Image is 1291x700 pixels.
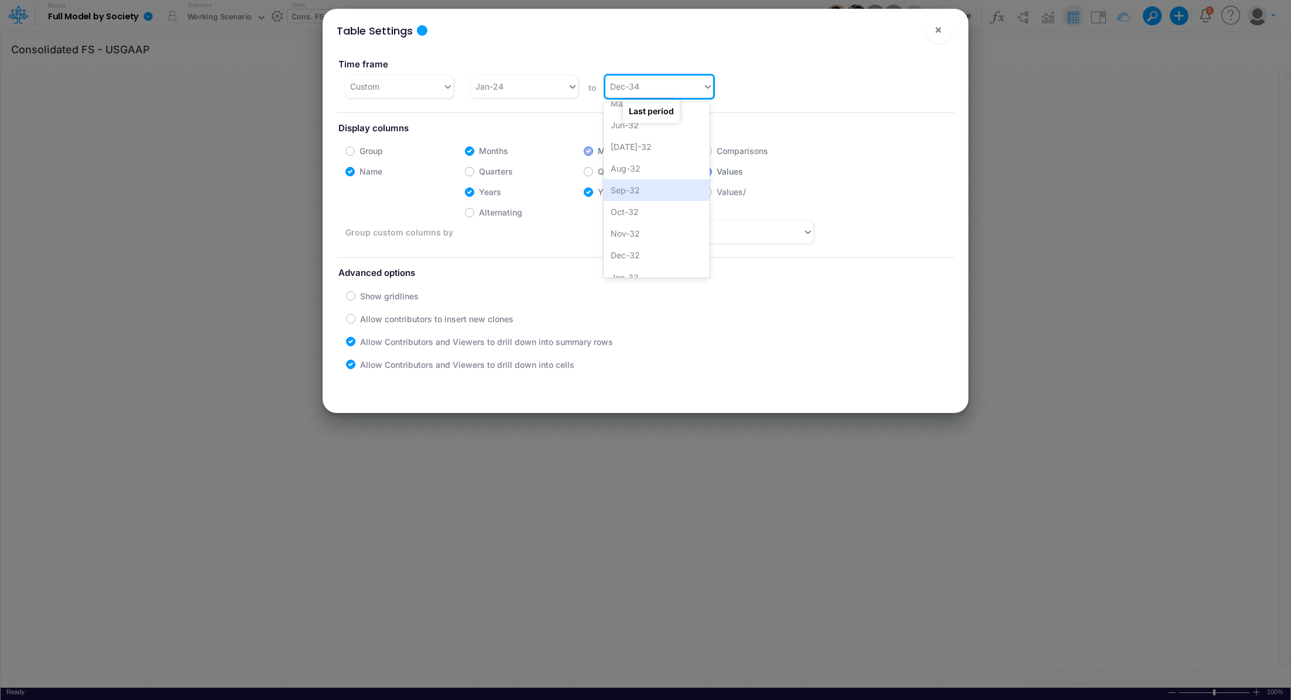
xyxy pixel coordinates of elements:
[717,165,743,177] label: Values
[417,25,427,36] div: Tooltip anchor
[479,206,522,218] label: Alternating
[479,145,508,157] label: Months
[337,262,954,284] label: Advanced options
[360,358,574,371] label: Allow Contributors and Viewers to drill down into cells
[587,81,597,94] label: to
[604,114,710,136] div: Jun-32
[359,165,382,177] label: Name
[479,186,501,198] label: Years
[604,201,710,223] div: Oct-32
[475,80,504,93] div: Jan-24
[717,145,768,157] label: Comparisons
[598,186,615,198] label: YTD
[610,80,639,93] div: Dec-34
[604,244,710,266] div: Dec-32
[360,290,419,302] label: Show gridlines
[604,223,710,244] div: Nov-32
[604,179,710,201] div: Sep-32
[350,80,379,93] div: Custom
[924,16,953,44] button: Close
[598,145,617,157] label: MTD
[337,54,636,76] label: Time frame
[337,23,413,39] div: Table Settings
[360,336,613,348] label: Allow Contributors and Viewers to drill down into summary rows
[479,165,513,177] label: Quarters
[604,136,710,158] div: [DATE]-32
[604,267,710,288] div: Jan-33
[717,186,746,198] label: Values/
[337,118,954,139] label: Display columns
[359,145,383,157] label: Group
[604,93,710,114] div: May-32
[934,22,942,36] span: ×
[598,165,615,177] label: QTD
[345,226,504,238] label: Group custom columns by
[604,158,710,179] div: Aug-32
[629,106,674,116] strong: Last period
[360,313,513,325] label: Allow contributors to insert new clones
